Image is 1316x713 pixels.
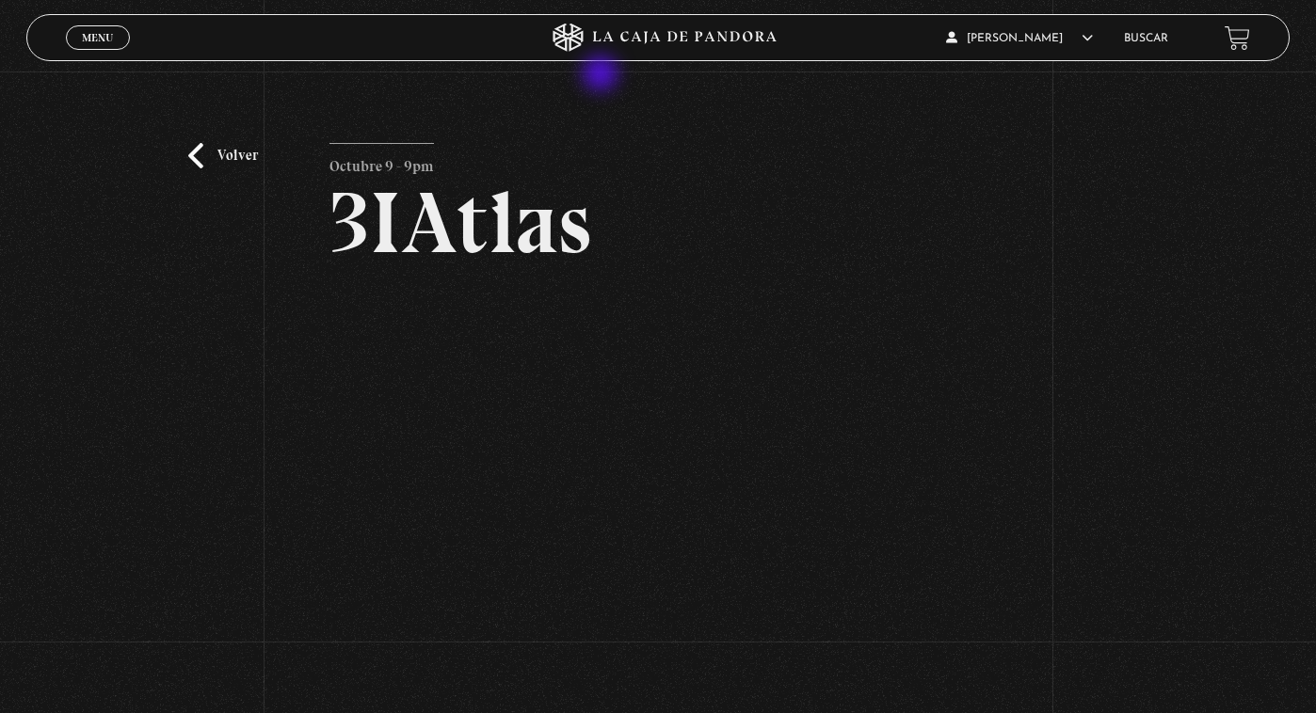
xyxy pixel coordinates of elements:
[1225,25,1250,51] a: View your shopping cart
[329,180,987,266] h2: 3IAtlas
[82,32,113,43] span: Menu
[76,48,120,61] span: Cerrar
[188,143,258,168] a: Volver
[329,294,987,664] iframe: Dailymotion video player – 3IATLAS
[1124,33,1168,44] a: Buscar
[946,33,1093,44] span: [PERSON_NAME]
[329,143,434,181] p: Octubre 9 - 9pm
